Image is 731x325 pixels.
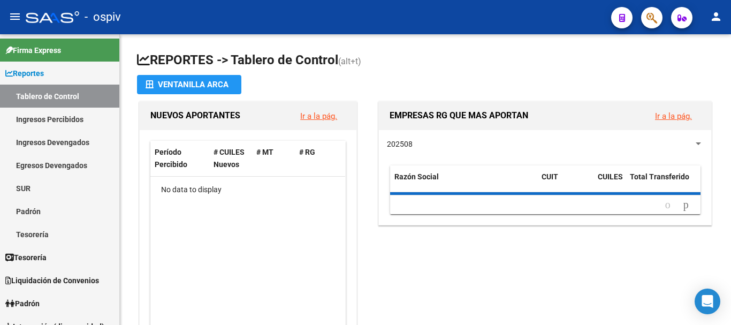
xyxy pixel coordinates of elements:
[85,5,121,29] span: - ospiv
[695,289,720,314] div: Open Intercom Messenger
[137,75,241,94] button: Ventanilla ARCA
[256,148,273,156] span: # MT
[679,199,694,211] a: go to next page
[137,51,714,70] h1: REPORTES -> Tablero de Control
[155,148,187,169] span: Período Percibido
[150,141,209,176] datatable-header-cell: Período Percibido
[9,10,21,23] mat-icon: menu
[338,56,361,66] span: (alt+t)
[660,199,675,211] a: go to previous page
[710,10,722,23] mat-icon: person
[292,106,346,126] button: Ir a la pág.
[646,106,700,126] button: Ir a la pág.
[299,148,315,156] span: # RG
[394,172,439,181] span: Razón Social
[655,111,692,121] a: Ir a la pág.
[598,172,623,181] span: CUILES
[5,298,40,309] span: Padrón
[300,111,337,121] a: Ir a la pág.
[626,165,700,201] datatable-header-cell: Total Transferido
[5,44,61,56] span: Firma Express
[387,140,413,148] span: 202508
[214,148,245,169] span: # CUILES Nuevos
[390,165,537,201] datatable-header-cell: Razón Social
[630,172,689,181] span: Total Transferido
[542,172,558,181] span: CUIT
[5,275,99,286] span: Liquidación de Convenios
[146,75,233,94] div: Ventanilla ARCA
[390,110,528,120] span: EMPRESAS RG QUE MAS APORTAN
[209,141,252,176] datatable-header-cell: # CUILES Nuevos
[5,67,44,79] span: Reportes
[252,141,295,176] datatable-header-cell: # MT
[150,177,345,203] div: No data to display
[537,165,593,201] datatable-header-cell: CUIT
[5,252,47,263] span: Tesorería
[593,165,626,201] datatable-header-cell: CUILES
[295,141,338,176] datatable-header-cell: # RG
[150,110,240,120] span: NUEVOS APORTANTES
